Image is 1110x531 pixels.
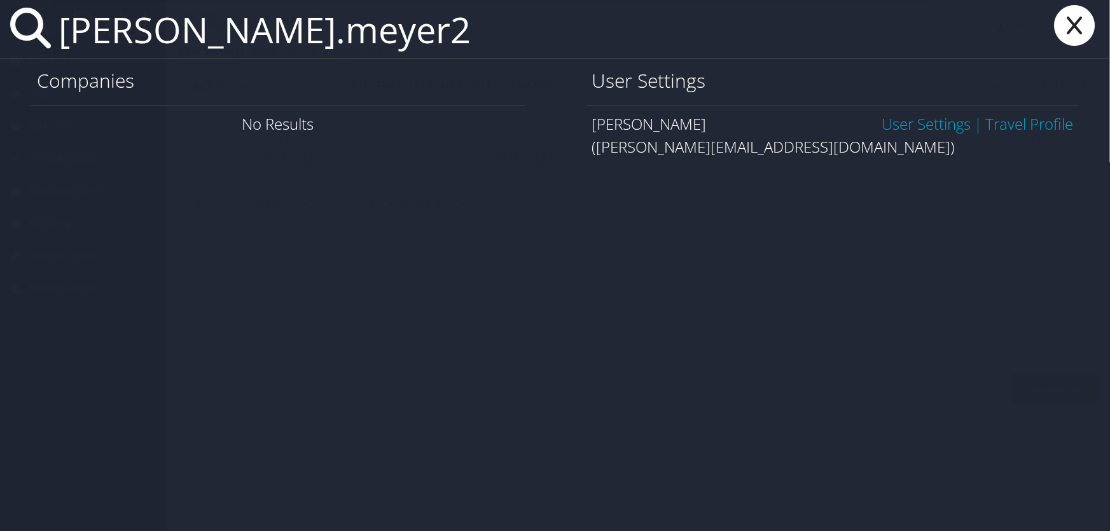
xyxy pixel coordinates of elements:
a: View OBT Profile [985,113,1073,134]
span: | [971,113,985,134]
h1: Companies [37,67,518,94]
div: ([PERSON_NAME][EMAIL_ADDRESS][DOMAIN_NAME]) [592,135,1074,158]
span: [PERSON_NAME] [592,113,707,134]
a: User Settings [882,113,971,134]
div: No Results [31,106,525,142]
h1: User Settings [592,67,1074,94]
